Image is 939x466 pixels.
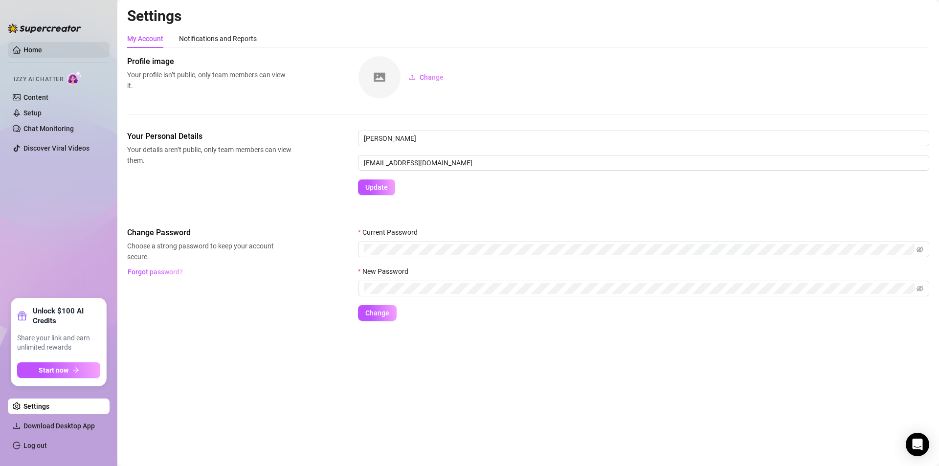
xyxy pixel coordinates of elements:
img: AI Chatter [67,71,82,85]
span: Start now [39,366,68,374]
span: Download Desktop App [23,422,95,430]
a: Chat Monitoring [23,125,74,133]
span: eye-invisible [917,285,923,292]
button: Update [358,179,395,195]
a: Log out [23,442,47,449]
span: download [13,422,21,430]
button: Start nowarrow-right [17,362,100,378]
span: Forgot password? [128,268,183,276]
input: Current Password [364,244,915,255]
a: Settings [23,402,49,410]
span: Share your link and earn unlimited rewards [17,333,100,353]
button: Forgot password? [127,264,183,280]
span: Your profile isn’t public, only team members can view it. [127,69,291,91]
a: Home [23,46,42,54]
span: arrow-right [72,367,79,374]
span: Change [420,73,444,81]
input: New Password [364,283,915,294]
span: gift [17,311,27,321]
strong: Unlock $100 AI Credits [33,306,100,326]
span: upload [409,74,416,81]
input: Enter name [358,131,929,146]
span: eye-invisible [917,246,923,253]
div: Open Intercom Messenger [906,433,929,456]
button: Change [401,69,451,85]
label: Current Password [358,227,424,238]
label: New Password [358,266,415,277]
span: Change [365,309,389,317]
h2: Settings [127,7,929,25]
img: square-placeholder.png [358,56,401,98]
a: Content [23,93,48,101]
input: Enter new email [358,155,929,171]
div: Notifications and Reports [179,33,257,44]
div: My Account [127,33,163,44]
img: logo-BBDzfeDw.svg [8,23,81,33]
span: Izzy AI Chatter [14,75,63,84]
a: Discover Viral Videos [23,144,89,152]
span: Your details aren’t public, only team members can view them. [127,144,291,166]
span: Profile image [127,56,291,67]
span: Update [365,183,388,191]
span: Choose a strong password to keep your account secure. [127,241,291,262]
span: Change Password [127,227,291,239]
a: Setup [23,109,42,117]
span: Your Personal Details [127,131,291,142]
button: Change [358,305,397,321]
